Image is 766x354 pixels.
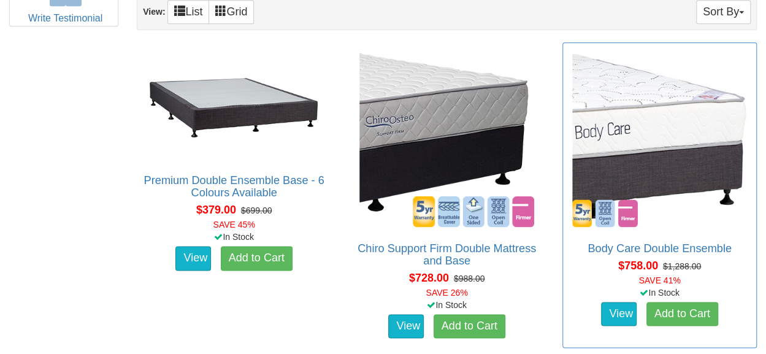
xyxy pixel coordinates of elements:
[588,242,732,255] a: Body Care Double Ensemble
[409,272,449,284] span: $728.00
[213,220,255,229] font: SAVE 45%
[175,246,211,271] a: View
[618,260,658,272] span: $758.00
[196,204,236,216] span: $379.00
[358,242,536,267] a: Chiro Support Firm Double Mattress and Base
[221,246,293,271] a: Add to Cart
[144,49,324,163] img: Premium Double Ensemble Base - 6 Colours Available
[28,13,102,23] a: Write Testimonial
[601,302,637,326] a: View
[347,299,546,311] div: In Stock
[134,231,334,243] div: In Stock
[646,302,718,326] a: Add to Cart
[569,49,750,230] img: Body Care Double Ensemble
[560,287,759,299] div: In Stock
[144,174,324,199] a: Premium Double Ensemble Base - 6 Colours Available
[454,274,485,283] del: $988.00
[426,288,467,298] font: SAVE 26%
[638,275,680,285] font: SAVE 41%
[356,49,537,230] img: Chiro Support Firm Double Mattress and Base
[143,6,165,16] strong: View:
[663,261,701,271] del: $1,288.00
[434,314,505,339] a: Add to Cart
[241,206,272,215] del: $699.00
[388,314,424,339] a: View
